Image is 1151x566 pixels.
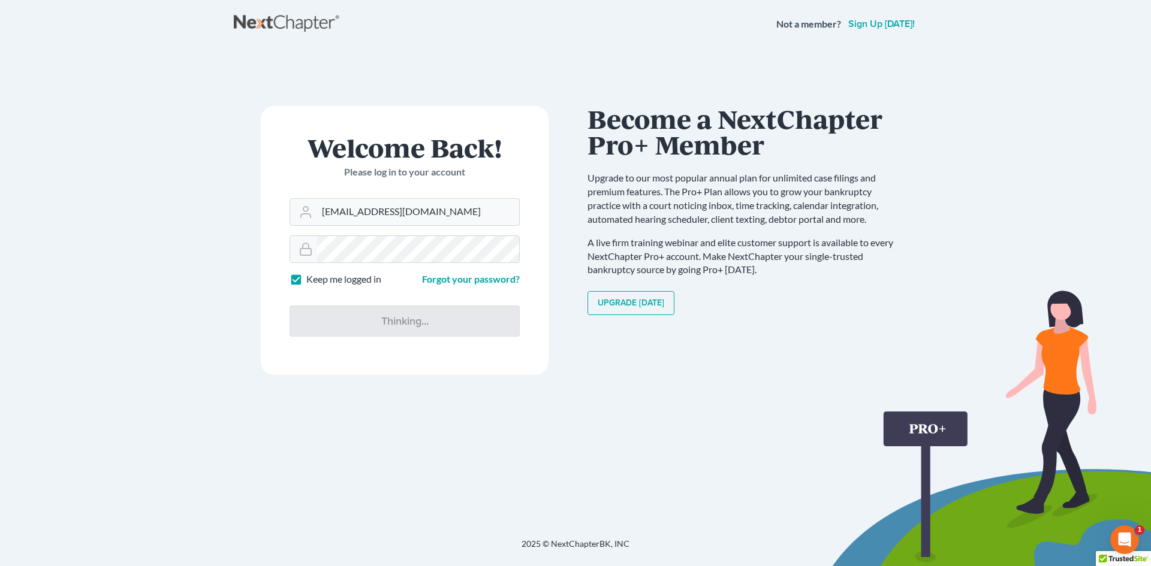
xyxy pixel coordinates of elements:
[290,305,520,337] input: Thinking...
[587,106,905,157] h1: Become a NextChapter Pro+ Member
[306,273,381,286] label: Keep me logged in
[776,17,841,31] strong: Not a member?
[290,165,520,179] p: Please log in to your account
[846,19,917,29] a: Sign up [DATE]!
[1135,525,1144,535] span: 1
[587,171,905,226] p: Upgrade to our most popular annual plan for unlimited case filings and premium features. The Pro+...
[1110,525,1139,554] iframe: Intercom live chat
[317,199,519,225] input: Email Address
[234,538,917,559] div: 2025 © NextChapterBK, INC
[290,135,520,161] h1: Welcome Back!
[587,291,674,315] a: Upgrade [DATE]
[422,273,520,284] a: Forgot your password?
[587,236,905,277] p: A live firm training webinar and elite customer support is available to every NextChapter Pro+ ac...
